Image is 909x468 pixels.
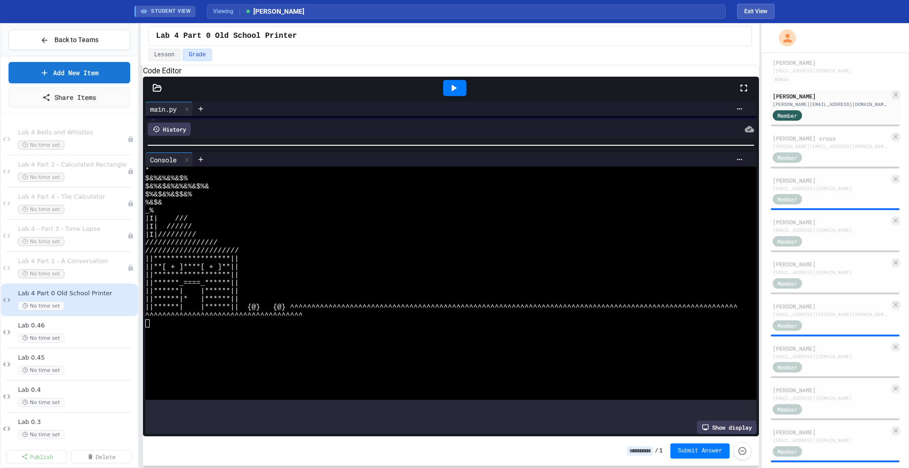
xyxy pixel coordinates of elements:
span: No time set [18,301,64,310]
span: $&%&%&%&$% [145,175,188,183]
span: |I|///////// [145,231,196,239]
span: Member [777,111,797,120]
span: Lab 4 Bells and Whistles [18,129,127,137]
span: Submit Answer [678,447,722,455]
span: No time set [18,334,64,343]
div: [EMAIL_ADDRESS][DOMAIN_NAME] [773,353,889,360]
div: [EMAIL_ADDRESS][DOMAIN_NAME] [773,437,889,444]
h6: Code Editor [143,65,759,77]
div: 1 [145,118,157,128]
div: [PERSON_NAME] [773,260,889,268]
span: Member [777,195,797,203]
span: Member [777,447,797,456]
div: [PERSON_NAME] [773,58,898,67]
div: Unpublished [127,136,134,142]
div: [PERSON_NAME] [773,176,889,185]
div: [EMAIL_ADDRESS][PERSON_NAME][DOMAIN_NAME] [773,311,889,318]
div: Unpublished [127,265,134,271]
a: Share Items [9,87,130,107]
div: Show display [697,421,757,434]
button: Grade [183,49,212,61]
span: No time set [18,237,64,246]
span: Lab 4 Part 4 - Tile Calculator [18,193,127,201]
span: |I| ////// [145,223,192,231]
span: Member [777,321,797,330]
div: My Account [769,27,798,49]
span: ^^^^^^^^^^^^^^^^^^^^^^^^^^^^^^^^^^^^^ [145,311,303,319]
div: [EMAIL_ADDRESS][DOMAIN_NAME] [773,185,889,192]
a: Publish [7,450,67,463]
span: $&%&$&%&%&%&$%& [145,183,209,191]
div: Admin [773,75,791,83]
div: main.py [145,104,181,114]
span: / [655,447,658,455]
span: %&$& [145,199,162,207]
span: Member [777,237,797,246]
div: [PERSON_NAME] [773,92,889,100]
span: Viewing [213,7,240,16]
span: No time set [18,430,64,439]
div: [PERSON_NAME] [773,344,889,353]
span: STUDENT VIEW [151,8,191,16]
span: Lab 0.46 [18,322,136,330]
span: $%&$&%&$$&% [145,191,192,199]
span: [PERSON_NAME] [245,7,304,17]
span: Lab 4 Part 0 Old School Printer [156,30,297,42]
div: Console [145,155,181,165]
span: No time set [18,398,64,407]
div: [EMAIL_ADDRESS][DOMAIN_NAME] [773,395,889,402]
div: Unpublished [127,168,134,175]
div: Console [145,152,193,167]
span: Lab 0.3 [18,418,136,426]
span: Lab 4 Part 2 - Calculated Rectangle [18,161,127,169]
span: Lab 4 Part 1 - A Conversation [18,257,127,265]
span: Member [777,279,797,288]
span: No time set [18,173,64,182]
div: [PERSON_NAME] [773,302,889,310]
div: [EMAIL_ADDRESS][DOMAIN_NAME] [773,67,898,74]
button: Force resubmission of student's answer (Admin only) [733,442,751,460]
span: Lab 0.4 [18,386,136,394]
span: Lab 4 - Part 3 - Time Lapse [18,225,127,233]
button: Lesson [148,49,181,61]
div: [PERSON_NAME] cross [773,134,889,142]
div: Unpublished [127,200,134,207]
span: ///////////////// [145,239,218,247]
button: Back to Teams [9,30,130,50]
span: |I| /// [145,215,188,223]
div: [PERSON_NAME][EMAIL_ADDRESS][DOMAIN_NAME] [773,101,889,108]
div: [PERSON_NAME] [773,428,889,436]
button: Exit student view [737,4,775,19]
div: Unpublished [127,232,134,239]
span: Member [777,405,797,414]
div: [EMAIL_ADDRESS][DOMAIN_NAME] [773,269,889,276]
span: Lab 0.45 [18,354,136,362]
div: [PERSON_NAME][EMAIL_ADDRESS][DOMAIN_NAME] [773,143,889,150]
div: [PERSON_NAME] [773,218,889,226]
a: Delete [71,450,132,463]
div: History [148,123,191,136]
span: _% [145,207,154,215]
div: main.py [145,102,193,116]
span: ||******| |******|| {@} {@} ^^^^^^^^^^^^^^^^^^^^^^^^^^^^^^^^^^^^^^^^^^^^^^^^^^^^^^^^^^^^^^^^^^^^^... [145,303,738,311]
span: Member [777,363,797,371]
span: Lab 4 Part 0 Old School Printer [18,290,136,298]
span: No time set [18,205,64,214]
span: No time set [18,366,64,375]
span: Back to Teams [54,35,98,45]
button: Submit Answer [670,443,730,459]
span: 1 [659,447,663,455]
span: ////////////////////// [145,247,239,255]
a: Add New Item [9,62,130,83]
span: No time set [18,269,64,278]
span: Member [777,153,797,162]
div: [PERSON_NAME] [773,386,889,394]
div: [EMAIL_ADDRESS][DOMAIN_NAME] [773,227,889,234]
span: No time set [18,141,64,150]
